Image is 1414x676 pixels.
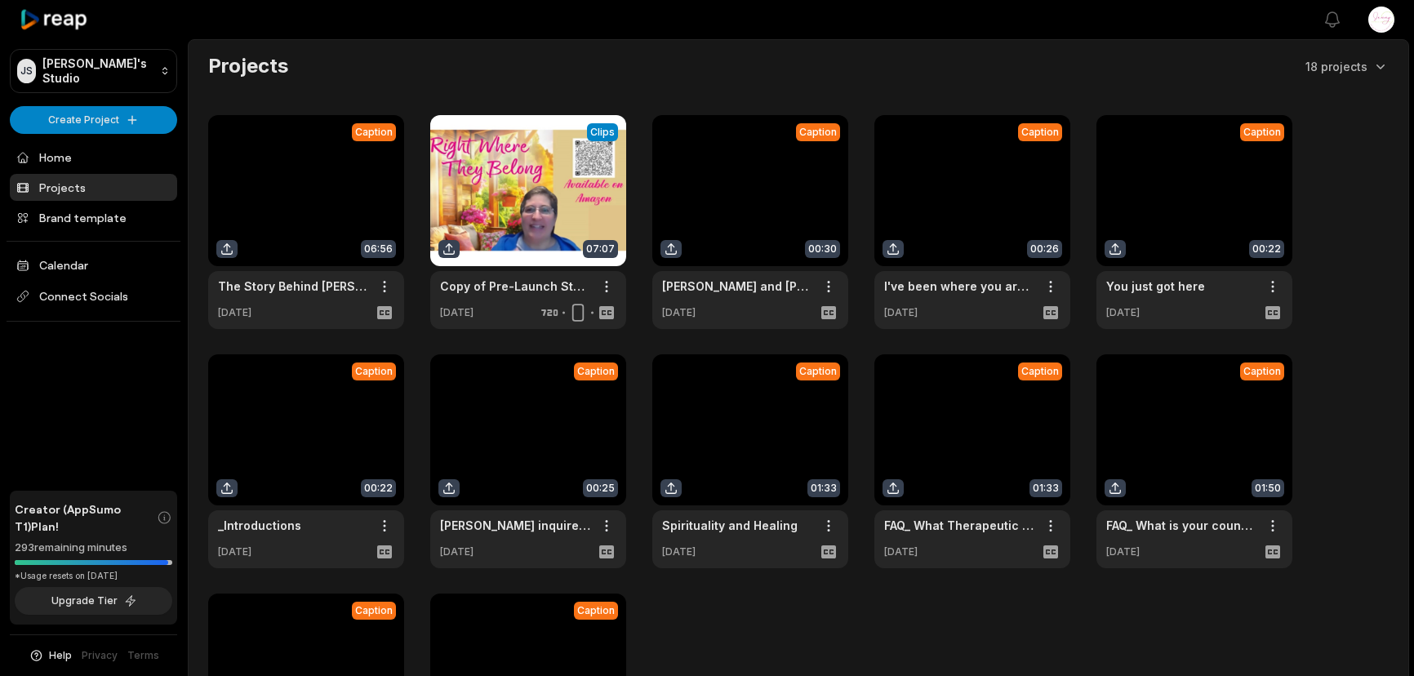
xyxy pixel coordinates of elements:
[49,648,72,663] span: Help
[10,251,177,278] a: Calendar
[10,106,177,134] button: Create Project
[10,174,177,201] a: Projects
[10,144,177,171] a: Home
[127,648,159,663] a: Terms
[218,278,368,295] a: The Story Behind [PERSON_NAME]
[884,278,1034,295] a: I've been where you are (1)
[208,53,288,79] h2: Projects
[82,648,118,663] a: Privacy
[29,648,72,663] button: Help
[17,59,36,83] div: JS
[662,278,812,295] a: [PERSON_NAME] and [PERSON_NAME] Home
[662,517,798,534] a: Spirituality and Healing
[1305,58,1389,75] button: 18 projects
[884,517,1034,534] a: FAQ_ What Therapeutic Modalities Do You Use with Clients_
[10,282,177,311] span: Connect Socials
[440,278,590,295] a: Copy of Pre-Launch Start Day
[15,500,157,535] span: Creator (AppSumo T1) Plan!
[440,517,590,534] a: [PERSON_NAME] inquires ...
[1106,278,1205,295] a: You just got here
[42,56,153,86] p: [PERSON_NAME]'s Studio
[15,540,172,556] div: 293 remaining minutes
[15,587,172,615] button: Upgrade Tier
[1106,517,1256,534] a: FAQ_ What is your counseling style_
[10,204,177,231] a: Brand template
[218,517,301,534] a: _Introductions
[15,570,172,582] div: *Usage resets on [DATE]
